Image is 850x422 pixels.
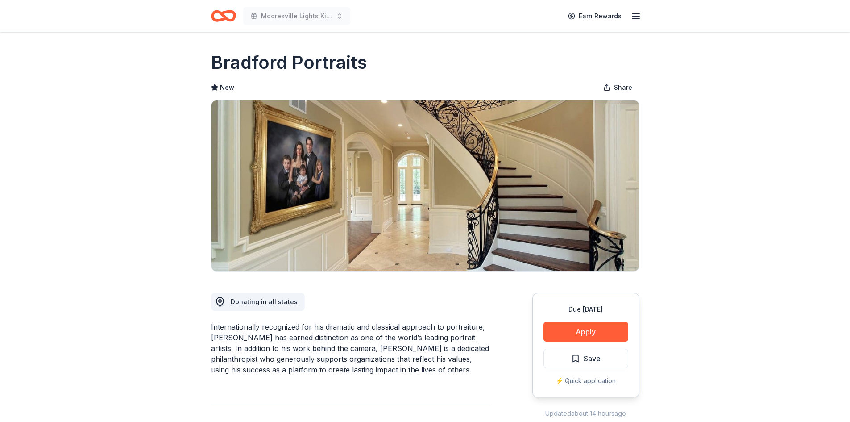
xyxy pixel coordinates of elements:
span: New [220,82,234,93]
button: Share [596,79,639,96]
div: Internationally recognized for his dramatic and classical approach to portraiture, [PERSON_NAME] ... [211,322,489,375]
button: Apply [543,322,628,342]
button: Save [543,349,628,368]
span: Share [614,82,632,93]
span: Mooresville Lights Kickoff Fundraiser [261,11,332,21]
div: ⚡️ Quick application [543,376,628,386]
span: Save [584,353,601,364]
a: Earn Rewards [563,8,627,24]
div: Due [DATE] [543,304,628,315]
h1: Bradford Portraits [211,50,367,75]
a: Home [211,5,236,26]
img: Image for Bradford Portraits [211,100,639,271]
button: Mooresville Lights Kickoff Fundraiser [243,7,350,25]
div: Updated about 14 hours ago [532,408,639,419]
span: Donating in all states [231,298,298,305]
